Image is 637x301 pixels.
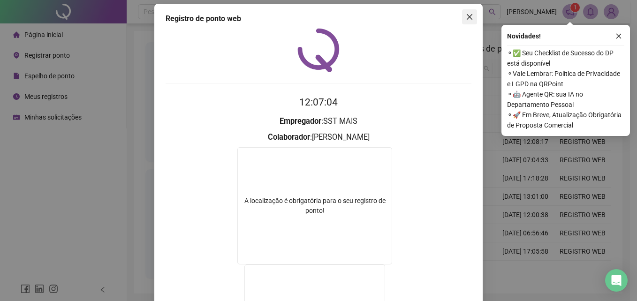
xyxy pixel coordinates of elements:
div: Registro de ponto web [166,13,471,24]
span: ⚬ 🤖 Agente QR: sua IA no Departamento Pessoal [507,89,624,110]
div: A localização é obrigatória para o seu registro de ponto! [238,196,392,216]
span: ⚬ Vale Lembrar: Política de Privacidade e LGPD na QRPoint [507,68,624,89]
h3: : [PERSON_NAME] [166,131,471,143]
div: Open Intercom Messenger [605,269,628,292]
strong: Empregador [280,117,321,126]
span: close [615,33,622,39]
h3: : SST MAIS [166,115,471,128]
span: close [466,13,473,21]
span: ⚬ 🚀 Em Breve, Atualização Obrigatória de Proposta Comercial [507,110,624,130]
img: QRPoint [297,28,340,72]
span: ⚬ ✅ Seu Checklist de Sucesso do DP está disponível [507,48,624,68]
span: Novidades ! [507,31,541,41]
strong: Colaborador [268,133,310,142]
button: Close [462,9,477,24]
time: 12:07:04 [299,97,338,108]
